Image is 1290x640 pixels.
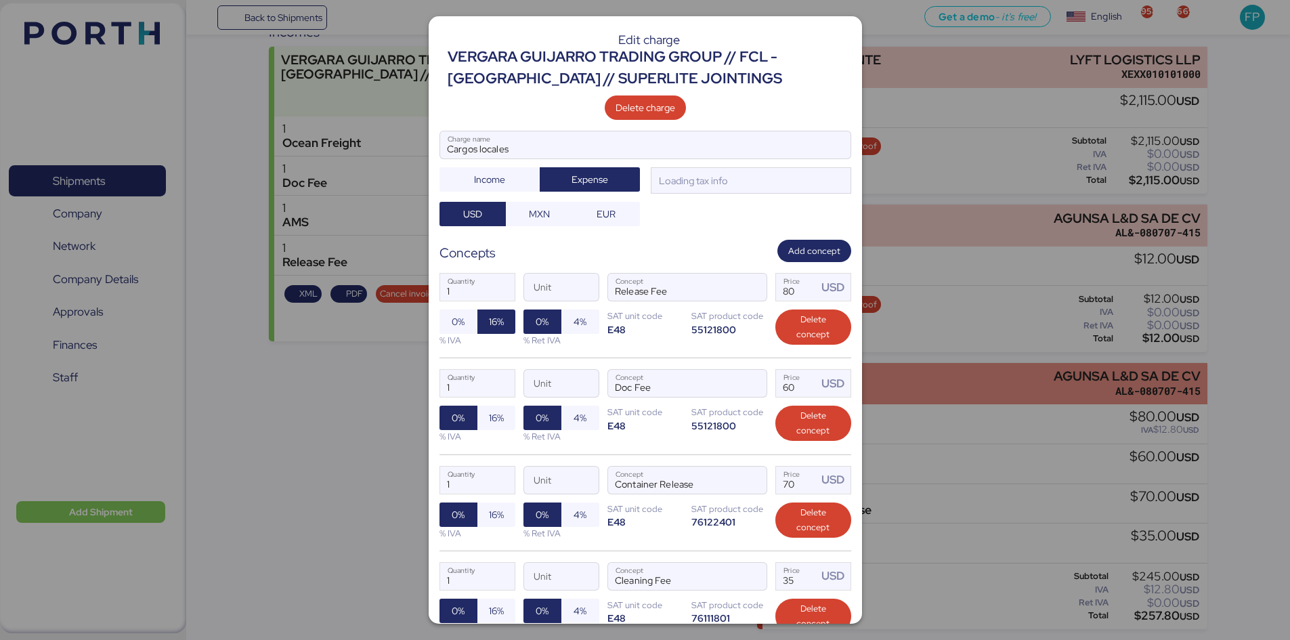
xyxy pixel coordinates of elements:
div: 55121800 [691,419,767,432]
span: 4% [574,507,586,523]
div: % IVA [439,334,515,347]
button: 16% [477,406,515,430]
button: ConceptConcept [738,373,767,402]
span: MXN [529,206,550,222]
input: Unit [524,274,599,301]
input: Quantity [440,370,515,397]
div: E48 [607,323,683,336]
span: 0% [452,603,465,619]
div: VERGARA GUIJARRO TRADING GROUP // FCL - [GEOGRAPHIC_DATA] // SUPERLITE JOINTINGS [448,46,851,90]
button: 4% [561,599,599,623]
button: Delete concept [775,406,851,441]
span: 0% [536,314,549,330]
button: 0% [439,503,477,527]
span: 16% [489,410,504,426]
button: Delete charge [605,95,686,120]
button: Add concept [777,240,851,262]
div: E48 [607,612,683,624]
div: 76122401 [691,515,767,528]
input: Quantity [440,563,515,590]
div: Edit charge [448,34,851,46]
input: Price [776,274,818,301]
button: 4% [561,503,599,527]
button: 0% [439,599,477,623]
span: Delete concept [786,505,840,535]
div: SAT product code [691,406,767,419]
input: Price [776,370,818,397]
button: 0% [439,310,477,334]
span: 0% [536,410,549,426]
div: SAT unit code [607,503,683,515]
span: 0% [536,603,549,619]
button: Expense [540,167,640,192]
button: 4% [561,406,599,430]
button: 0% [523,503,561,527]
div: % IVA [439,623,515,636]
input: Concept [608,563,734,590]
span: Delete charge [616,100,675,116]
input: Price [776,563,818,590]
input: Charge name [440,131,851,158]
div: 76111801 [691,612,767,624]
div: USD [821,279,850,296]
input: Quantity [440,467,515,494]
div: 55121800 [691,323,767,336]
div: % Ret IVA [523,527,599,540]
button: 16% [477,310,515,334]
button: EUR [573,202,640,226]
span: 16% [489,314,504,330]
button: 16% [477,503,515,527]
input: Concept [608,370,734,397]
button: Delete concept [775,503,851,538]
span: EUR [597,206,616,222]
div: Concepts [439,243,496,263]
button: MXN [506,202,573,226]
span: 16% [489,603,504,619]
span: 0% [452,314,465,330]
button: 0% [439,406,477,430]
span: Delete concept [786,312,840,342]
div: % Ret IVA [523,334,599,347]
div: Loading tax info [657,173,729,188]
div: USD [821,568,850,584]
span: Add concept [788,244,840,259]
div: SAT unit code [607,310,683,322]
input: Concept [608,274,734,301]
span: Income [474,171,505,188]
div: E48 [607,419,683,432]
input: Concept [608,467,734,494]
button: 0% [523,599,561,623]
input: Price [776,467,818,494]
div: % Ret IVA [523,623,599,636]
span: Delete concept [786,601,840,631]
div: SAT product code [691,310,767,322]
input: Unit [524,467,599,494]
div: % IVA [439,430,515,443]
div: % IVA [439,527,515,540]
div: SAT unit code [607,406,683,419]
span: 0% [536,507,549,523]
span: 4% [574,314,586,330]
input: Unit [524,563,599,590]
span: USD [463,206,482,222]
span: 16% [489,507,504,523]
button: ConceptConcept [738,566,767,594]
button: Income [439,167,540,192]
button: ConceptConcept [738,277,767,305]
span: 4% [574,410,586,426]
span: 0% [452,410,465,426]
div: SAT unit code [607,599,683,612]
div: USD [821,375,850,392]
div: SAT product code [691,599,767,612]
button: 16% [477,599,515,623]
button: 0% [523,310,561,334]
div: E48 [607,515,683,528]
div: % Ret IVA [523,430,599,443]
button: Delete concept [775,310,851,345]
div: USD [821,471,850,488]
input: Unit [524,370,599,397]
button: 0% [523,406,561,430]
button: ConceptConcept [738,469,767,498]
span: 0% [452,507,465,523]
div: SAT product code [691,503,767,515]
